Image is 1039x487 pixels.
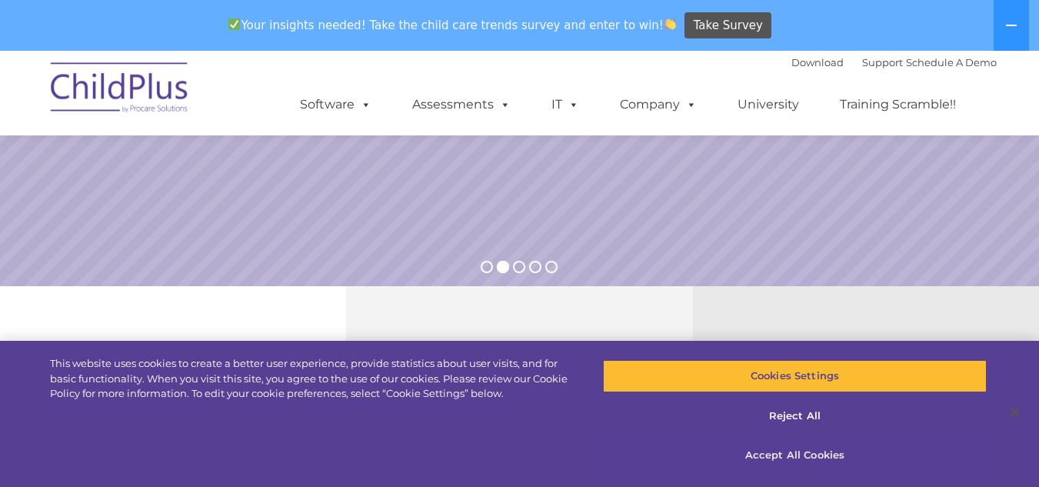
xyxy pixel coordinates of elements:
[222,10,683,40] span: Your insights needed! Take the child care trends survey and enter to win!
[603,439,987,472] button: Accept All Cookies
[50,356,571,402] div: This website uses cookies to create a better user experience, provide statistics about user visit...
[862,56,903,68] a: Support
[214,102,261,113] span: Last name
[228,18,240,30] img: ✅
[824,89,971,120] a: Training Scramble!!
[664,18,676,30] img: 👏
[43,52,197,128] img: ChildPlus by Procare Solutions
[603,400,987,432] button: Reject All
[536,89,594,120] a: IT
[791,56,997,68] font: |
[791,56,844,68] a: Download
[604,89,712,120] a: Company
[906,56,997,68] a: Schedule A Demo
[397,89,526,120] a: Assessments
[684,12,771,39] a: Take Survey
[603,360,987,392] button: Cookies Settings
[722,89,814,120] a: University
[997,395,1031,429] button: Close
[285,89,387,120] a: Software
[694,12,763,39] span: Take Survey
[214,165,279,176] span: Phone number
